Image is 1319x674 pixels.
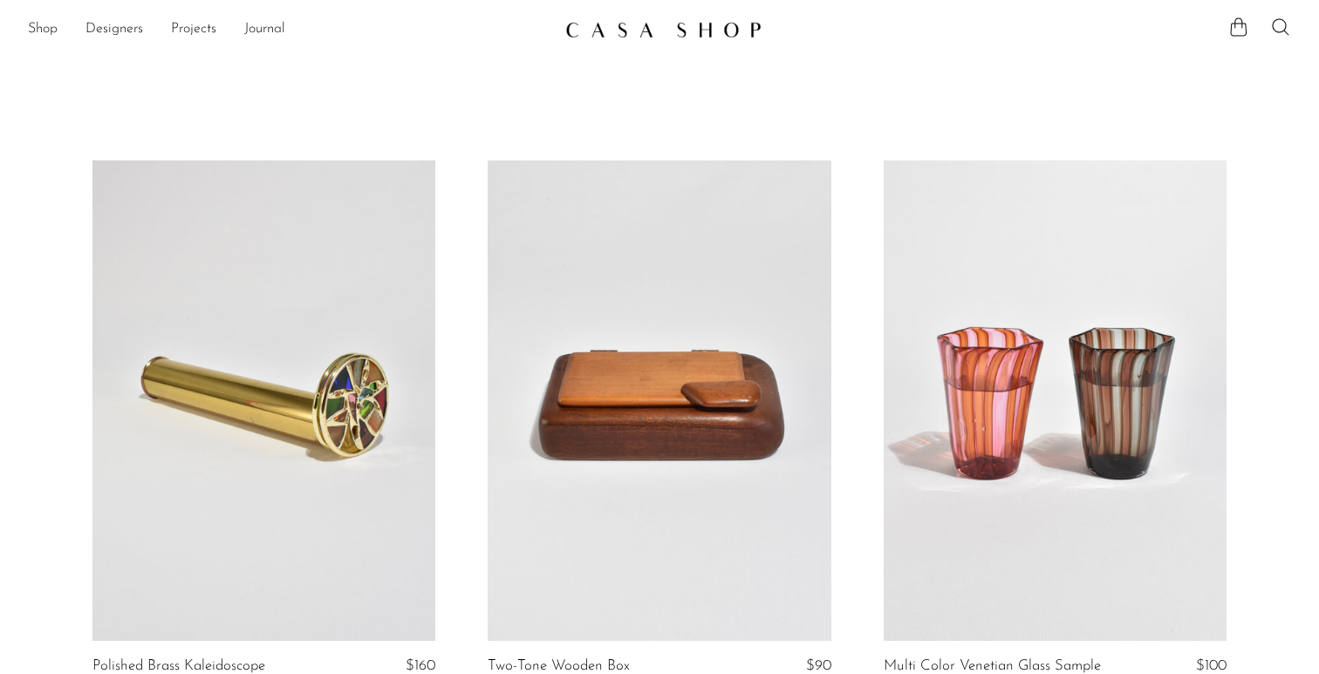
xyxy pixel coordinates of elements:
[28,18,58,41] a: Shop
[28,15,551,44] ul: NEW HEADER MENU
[92,658,265,674] a: Polished Brass Kaleidoscope
[1196,658,1227,673] span: $100
[28,15,551,44] nav: Desktop navigation
[488,658,630,674] a: Two-Tone Wooden Box
[171,18,216,41] a: Projects
[85,18,143,41] a: Designers
[884,658,1101,674] a: Multi Color Venetian Glass Sample
[806,658,831,673] span: $90
[244,18,285,41] a: Journal
[406,658,435,673] span: $160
